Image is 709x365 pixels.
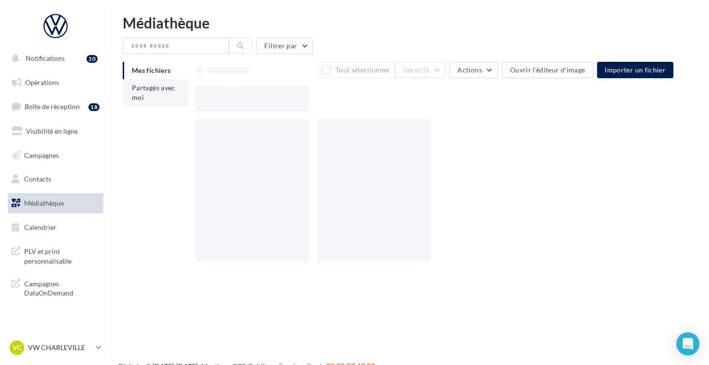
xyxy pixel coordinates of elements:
[25,102,80,111] span: Boîte de réception
[24,223,57,231] span: Calendrier
[605,66,666,74] span: Importer un fichier
[6,72,105,93] a: Opérations
[449,62,497,78] button: Actions
[6,169,105,189] a: Contacts
[6,121,105,141] a: Visibilité en ligne
[6,273,105,302] a: Campagnes DataOnDemand
[6,217,105,238] a: Calendrier
[123,15,697,30] div: Médiathèque
[24,175,51,183] span: Contacts
[6,96,105,117] a: Boîte de réception18
[132,84,175,101] span: Partagés avec moi
[13,343,22,352] span: VC
[6,241,105,269] a: PLV et print personnalisable
[317,62,395,78] button: Tout sélectionner
[24,151,59,159] span: Campagnes
[24,277,99,298] span: Campagnes DataOnDemand
[132,66,170,74] span: Mes fichiers
[25,78,59,86] span: Opérations
[24,199,64,207] span: Médiathèque
[6,145,105,166] a: Campagnes
[28,343,92,352] p: VW CHARLEVILLE
[6,48,101,69] button: Notifications 10
[597,62,673,78] button: Importer un fichier
[24,245,99,266] span: PLV et print personnalisable
[676,332,699,355] div: Open Intercom Messenger
[256,38,313,54] button: Filtrer par
[8,338,103,357] a: VC VW CHARLEVILLE
[86,55,98,63] div: 10
[457,66,482,74] span: Actions
[26,127,78,135] span: Visibilité en ligne
[88,103,99,111] div: 18
[6,193,105,213] a: Médiathèque
[421,66,429,74] span: (0)
[26,54,65,62] span: Notifications
[395,62,446,78] button: Gérer(0)
[502,62,593,78] button: Ouvrir l'éditeur d'image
